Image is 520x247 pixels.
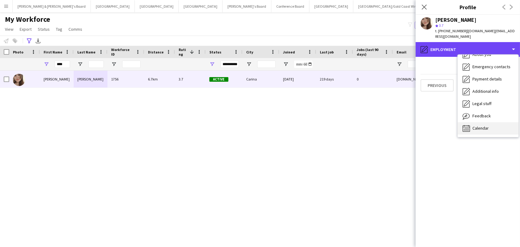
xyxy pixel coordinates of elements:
[91,0,135,12] button: [GEOGRAPHIC_DATA]
[209,50,221,54] span: Status
[472,125,489,131] span: Calendar
[415,22,445,29] button: Everyone2,166
[458,73,518,85] div: Payment details
[458,98,518,110] div: Legal stuff
[20,26,32,32] span: Export
[246,50,253,54] span: City
[179,0,223,12] button: [GEOGRAPHIC_DATA]
[397,61,402,67] button: Open Filter Menu
[320,50,334,54] span: Last job
[458,110,518,122] div: Feedback
[393,71,516,88] div: [DOMAIN_NAME][EMAIL_ADDRESS][DOMAIN_NAME]
[209,77,228,82] span: Active
[458,61,518,73] div: Emergency contacts
[435,29,467,33] span: t. [PHONE_NUMBER]
[25,37,33,45] app-action-btn: Advanced filters
[13,50,23,54] span: Photo
[74,71,107,88] div: [PERSON_NAME]
[458,49,518,61] div: About you
[122,61,141,68] input: Workforce ID Filter Input
[283,61,289,67] button: Open Filter Menu
[179,47,187,57] span: Rating
[458,85,518,98] div: Additional info
[472,52,491,57] span: About you
[148,77,158,81] span: 6.7km
[13,0,91,12] button: [PERSON_NAME] & [PERSON_NAME]'s Board
[309,0,353,12] button: [GEOGRAPHIC_DATA]
[472,76,502,82] span: Payment details
[257,61,276,68] input: City Filter Input
[66,25,85,33] a: Comms
[56,26,62,32] span: Tag
[439,23,444,28] span: 3.7
[316,71,353,88] div: 219 days
[2,25,16,33] a: View
[68,26,82,32] span: Comms
[209,61,215,67] button: Open Filter Menu
[435,29,515,39] span: | [DOMAIN_NAME][EMAIL_ADDRESS][DOMAIN_NAME]
[472,101,491,106] span: Legal stuff
[435,17,476,23] div: [PERSON_NAME]
[5,15,50,24] span: My Workforce
[408,61,512,68] input: Email Filter Input
[458,122,518,135] div: Calendar
[44,61,49,67] button: Open Filter Menu
[17,25,34,33] a: Export
[107,71,144,88] div: 1756
[148,50,164,54] span: Distance
[243,71,279,88] div: Carina
[416,3,520,11] h3: Profile
[77,61,83,67] button: Open Filter Menu
[416,42,520,57] div: Employment
[271,0,309,12] button: Conference Board
[421,79,454,92] button: Previous
[357,47,382,57] span: Jobs (last 90 days)
[111,61,117,67] button: Open Filter Menu
[5,26,14,32] span: View
[88,61,104,68] input: Last Name Filter Input
[34,37,42,45] app-action-btn: Export XLSX
[294,61,312,68] input: Joined Filter Input
[279,71,316,88] div: [DATE]
[38,26,50,32] span: Status
[353,71,393,88] div: 0
[353,0,426,12] button: [GEOGRAPHIC_DATA]/Gold Coast Winter
[111,47,133,57] span: Workforce ID
[40,71,74,88] div: [PERSON_NAME]
[53,25,65,33] a: Tag
[175,71,206,88] div: 3.7
[472,64,510,69] span: Emergency contacts
[472,88,499,94] span: Additional info
[13,74,25,86] img: Kaitlin Palmer
[135,0,179,12] button: [GEOGRAPHIC_DATA]
[77,50,95,54] span: Last Name
[35,25,52,33] a: Status
[44,50,62,54] span: First Name
[246,61,252,67] button: Open Filter Menu
[397,50,406,54] span: Email
[223,0,271,12] button: [PERSON_NAME]'s Board
[55,61,70,68] input: First Name Filter Input
[283,50,295,54] span: Joined
[472,113,491,119] span: Feedback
